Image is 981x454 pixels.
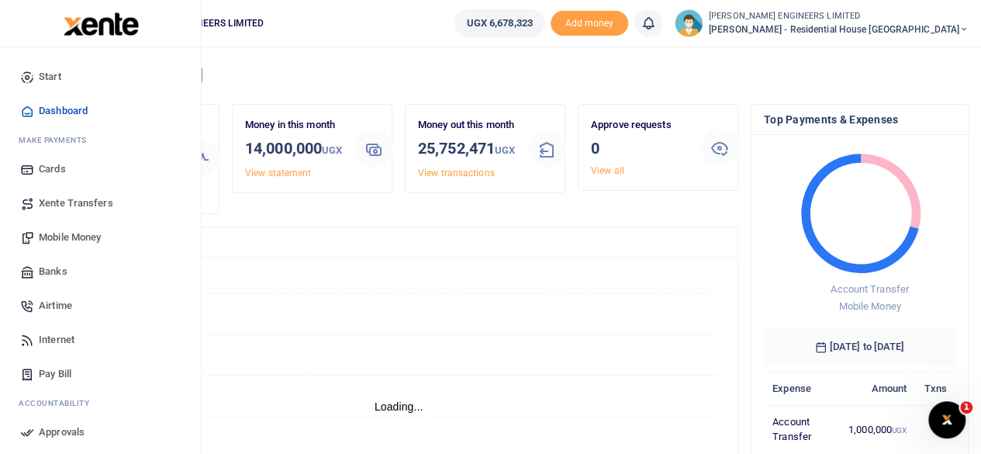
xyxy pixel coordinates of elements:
[39,230,101,245] span: Mobile Money
[831,283,909,295] span: Account Transfer
[448,9,550,37] li: Wallet ballance
[39,332,74,348] span: Internet
[12,60,188,94] a: Start
[764,372,840,405] th: Expense
[12,289,188,323] a: Airtime
[892,426,907,435] small: UGX
[26,134,87,146] span: ake Payments
[39,161,66,177] span: Cards
[709,23,969,36] span: [PERSON_NAME] - Residential House [GEOGRAPHIC_DATA]
[12,391,188,415] li: Ac
[915,405,955,453] td: 1
[39,103,88,119] span: Dashboard
[418,137,516,162] h3: 25,752,471
[375,400,423,413] text: Loading...
[64,12,139,36] img: logo-large
[418,168,495,178] a: View transactions
[675,9,703,37] img: profile-user
[675,9,969,37] a: profile-user [PERSON_NAME] ENGINEERS LIMITED [PERSON_NAME] - Residential House [GEOGRAPHIC_DATA]
[591,137,689,160] h3: 0
[960,401,972,414] span: 1
[39,264,67,279] span: Banks
[12,255,188,289] a: Banks
[840,372,916,405] th: Amount
[591,117,689,133] p: Approve requests
[840,405,916,453] td: 1,000,000
[12,186,188,220] a: Xente Transfers
[72,234,725,251] h4: Transactions Overview
[39,196,113,211] span: Xente Transfers
[12,323,188,357] a: Internet
[764,405,840,453] td: Account Transfer
[62,17,139,29] a: logo-small logo-large logo-large
[12,128,188,152] li: M
[764,328,955,366] h6: [DATE] to [DATE]
[39,69,61,85] span: Start
[551,16,628,28] a: Add money
[12,415,188,449] a: Approvals
[764,111,955,128] h4: Top Payments & Expenses
[551,11,628,36] li: Toup your wallet
[838,300,900,312] span: Mobile Money
[928,401,965,438] iframe: Intercom live chat
[495,144,515,156] small: UGX
[245,137,343,162] h3: 14,000,000
[466,16,532,31] span: UGX 6,678,323
[30,397,89,409] span: countability
[915,372,955,405] th: Txns
[322,144,342,156] small: UGX
[245,117,343,133] p: Money in this month
[59,67,969,84] h4: Hello [PERSON_NAME]
[551,11,628,36] span: Add money
[12,357,188,391] a: Pay Bill
[591,165,624,176] a: View all
[12,152,188,186] a: Cards
[418,117,516,133] p: Money out this month
[454,9,544,37] a: UGX 6,678,323
[12,94,188,128] a: Dashboard
[709,10,969,23] small: [PERSON_NAME] ENGINEERS LIMITED
[39,366,71,382] span: Pay Bill
[39,425,85,440] span: Approvals
[245,168,311,178] a: View statement
[39,298,72,314] span: Airtime
[12,220,188,255] a: Mobile Money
